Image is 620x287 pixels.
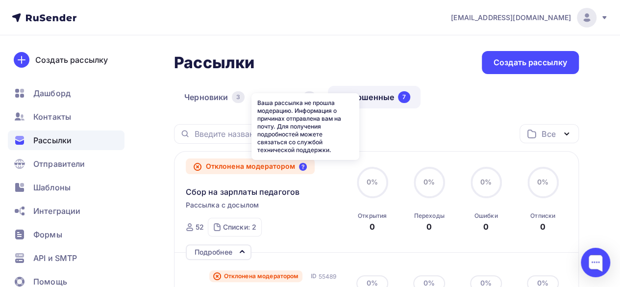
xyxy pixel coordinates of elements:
[540,221,546,233] div: 0
[8,154,124,174] a: Отправители
[174,53,254,73] h2: Рассылки
[451,8,608,27] a: [EMAIL_ADDRESS][DOMAIN_NAME]
[520,124,579,143] button: Все
[310,271,316,281] span: ID
[35,54,108,66] div: Создать рассылку
[186,200,259,210] span: Рассылка с досылом
[358,212,387,220] div: Открытия
[33,134,72,146] span: Рассылки
[483,221,489,233] div: 0
[474,212,498,220] div: Ошибки
[530,212,555,220] div: Отписки
[251,93,359,160] div: Ваша рассылка не прошла модерацию. Информация о причинах отправлена вам на почту. Для получения п...
[33,87,71,99] span: Дашборд
[370,221,375,233] div: 0
[537,178,548,186] span: 0%
[33,158,85,170] span: Отправители
[451,13,571,23] span: [EMAIL_ADDRESS][DOMAIN_NAME]
[33,229,62,240] span: Формы
[33,111,71,123] span: Контакты
[232,91,245,103] div: 3
[224,272,299,280] span: Отклонена модератором
[8,130,124,150] a: Рассылки
[367,178,378,186] span: 0%
[328,86,421,108] a: Завершенные7
[8,107,124,127] a: Контакты
[33,252,77,264] span: API и SMTP
[196,222,204,232] div: 52
[195,246,232,258] div: Подробнее
[319,272,337,281] span: 55489
[494,57,567,68] div: Создать рассылку
[8,178,124,197] a: Шаблоны
[186,158,315,174] div: Отклонена модератором
[480,178,492,186] span: 0%
[257,86,326,108] a: Идущие0
[174,86,255,108] a: Черновики3
[33,205,80,217] span: Интеграции
[423,178,435,186] span: 0%
[8,225,124,244] a: Формы
[194,129,347,139] input: Введите название рассылки
[186,186,300,198] span: Сбор на зарплаты педагогов
[8,83,124,103] a: Дашборд
[426,221,432,233] div: 0
[223,222,256,232] div: Списки: 2
[33,182,71,193] span: Шаблоны
[414,212,444,220] div: Переходы
[398,91,410,103] div: 7
[542,128,555,140] div: Все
